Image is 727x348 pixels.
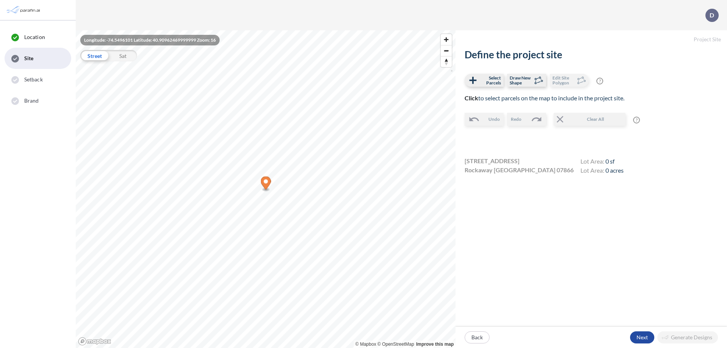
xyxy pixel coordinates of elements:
[78,337,111,346] a: Mapbox homepage
[479,75,501,85] span: Select Parcels
[465,165,574,175] span: Rockaway [GEOGRAPHIC_DATA] 07866
[630,331,654,343] button: Next
[566,116,625,123] span: Clear All
[471,334,483,341] p: Back
[637,334,648,341] p: Next
[488,116,500,123] span: Undo
[633,117,640,123] span: ?
[605,167,624,174] span: 0 acres
[416,342,454,347] a: Improve this map
[76,30,456,348] canvas: Map
[441,34,452,45] button: Zoom in
[596,78,603,84] span: ?
[24,97,39,105] span: Brand
[465,113,504,126] button: Undo
[356,342,376,347] a: Mapbox
[261,176,271,192] div: Map marker
[554,113,626,126] button: Clear All
[24,55,33,62] span: Site
[378,342,414,347] a: OpenStreetMap
[465,331,490,343] button: Back
[109,50,137,61] div: Sat
[24,33,45,41] span: Location
[580,167,624,176] h4: Lot Area:
[456,30,727,49] h5: Project Site
[511,116,521,123] span: Redo
[510,75,532,85] span: Draw New Shape
[441,56,452,67] button: Reset bearing to north
[580,158,624,167] h4: Lot Area:
[507,113,546,126] button: Redo
[552,75,575,85] span: Edit Site Polygon
[710,12,714,19] p: D
[465,49,718,61] h2: Define the project site
[441,45,452,56] button: Zoom out
[465,94,624,101] span: to select parcels on the map to include in the project site.
[80,35,220,45] div: Longitude: -74.5496101 Latitude: 40.90962469999999 Zoom: 16
[80,50,109,61] div: Street
[605,158,615,165] span: 0 sf
[6,3,42,17] img: Parafin
[24,76,43,83] span: Setback
[465,94,478,101] b: Click
[465,156,520,165] span: [STREET_ADDRESS]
